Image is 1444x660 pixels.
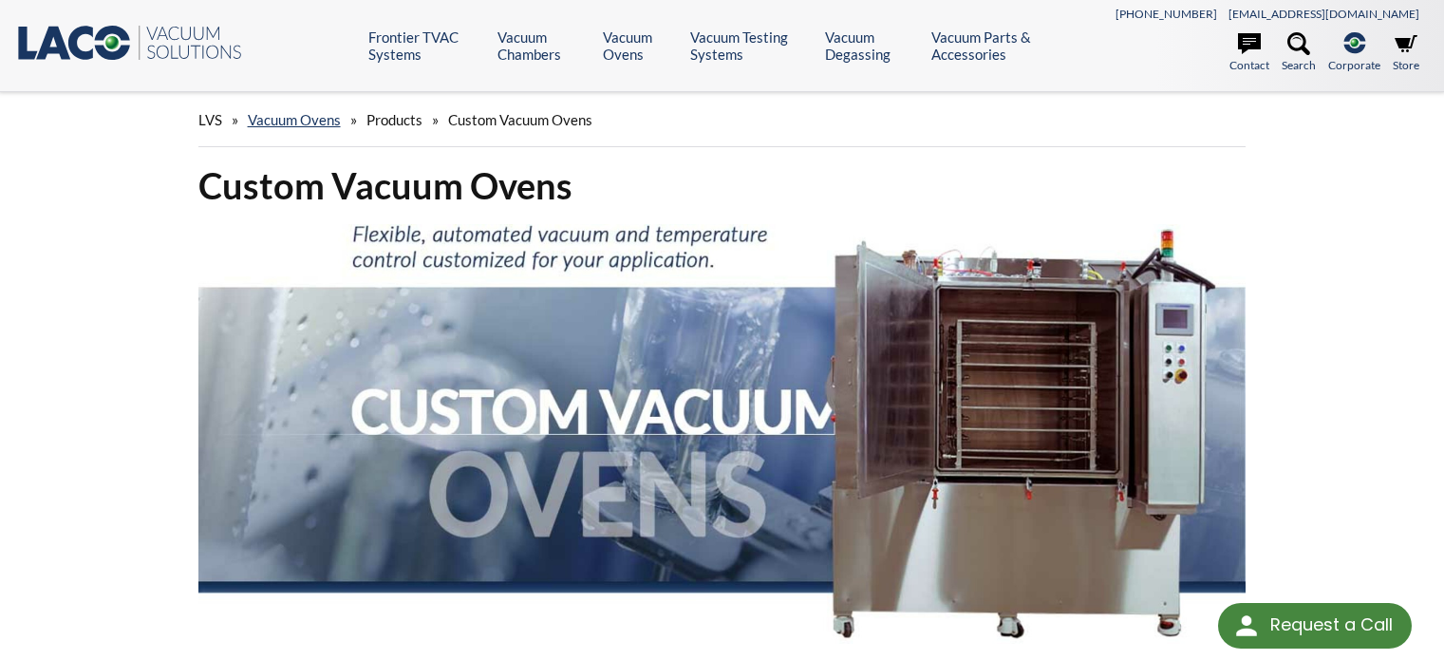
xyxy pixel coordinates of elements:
span: LVS [198,111,222,128]
a: Vacuum Testing Systems [690,28,811,63]
img: round button [1231,611,1262,641]
a: Search [1282,32,1316,74]
a: Vacuum Ovens [603,28,676,63]
a: [EMAIL_ADDRESS][DOMAIN_NAME] [1228,7,1419,21]
div: » » » [198,93,1247,147]
h1: Custom Vacuum Ovens [198,162,1247,209]
a: Store [1393,32,1419,74]
span: Corporate [1328,56,1380,74]
div: Request a Call [1218,603,1412,649]
a: [PHONE_NUMBER] [1116,7,1217,21]
a: Frontier TVAC Systems [368,28,483,63]
img: Custom Vacuum Ovens header [198,224,1247,644]
a: Vacuum Degassing [825,28,917,63]
span: Products [366,111,422,128]
div: Request a Call [1270,603,1393,647]
a: Contact [1229,32,1269,74]
a: Vacuum Parts & Accessories [931,28,1071,63]
a: Vacuum Ovens [248,111,341,128]
a: Vacuum Chambers [497,28,589,63]
span: Custom Vacuum Ovens [448,111,592,128]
